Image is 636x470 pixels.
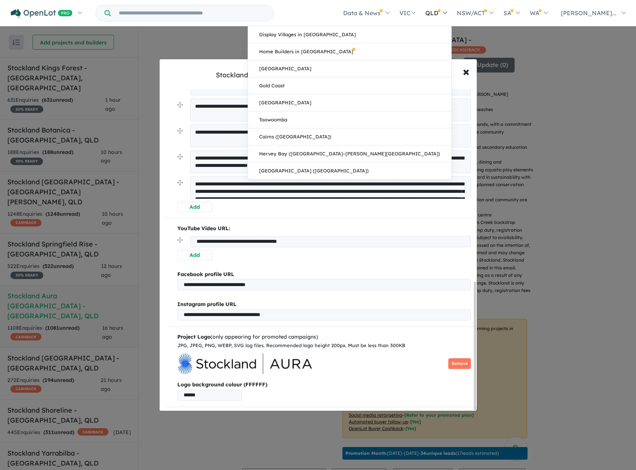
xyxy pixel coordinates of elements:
[463,63,469,79] span: ×
[177,180,183,185] img: drag.svg
[177,102,183,108] img: drag.svg
[177,301,237,308] b: Instagram profile URL
[112,5,272,21] input: Try estate name, suburb, builder or developer
[448,358,471,369] button: Remove
[177,342,471,350] div: JPG, JPEG, PNG, WEBP, SVG log files. Recommended logo height 200px. Must be less than 300KB
[248,43,451,60] a: Home Builders in [GEOGRAPHIC_DATA]
[177,352,312,375] img: Stockland%20Aura%20in%20Sunshine%20Coast%20-%20Baringa%20Logo_0.jpg
[561,9,616,17] span: [PERSON_NAME]...
[177,128,183,134] img: drag.svg
[248,128,451,145] a: Cairns ([GEOGRAPHIC_DATA])
[177,154,183,160] img: drag.svg
[248,145,451,162] a: Hervey Bay ([GEOGRAPHIC_DATA]–[PERSON_NAME][GEOGRAPHIC_DATA])
[177,333,471,342] div: (only appearing for promoted campaigns)
[177,224,471,233] p: YouTube Video URL:
[248,26,451,43] a: Display Villages in [GEOGRAPHIC_DATA]
[177,237,183,243] img: drag.svg
[177,380,471,389] b: Logo background colour (FFFFFF)
[177,271,234,278] b: Facebook profile URL
[216,70,420,80] div: Stockland Aura [GEOGRAPHIC_DATA] - [GEOGRAPHIC_DATA]
[177,333,211,340] b: Project Logo
[248,162,451,179] a: [GEOGRAPHIC_DATA] ([GEOGRAPHIC_DATA])
[11,9,73,18] img: Openlot PRO Logo White
[248,60,451,77] a: [GEOGRAPHIC_DATA]
[248,77,451,94] a: Gold Coast
[248,94,451,111] a: [GEOGRAPHIC_DATA]
[248,111,451,128] a: Toowoomba
[177,250,212,260] button: Add
[177,202,212,212] button: Add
